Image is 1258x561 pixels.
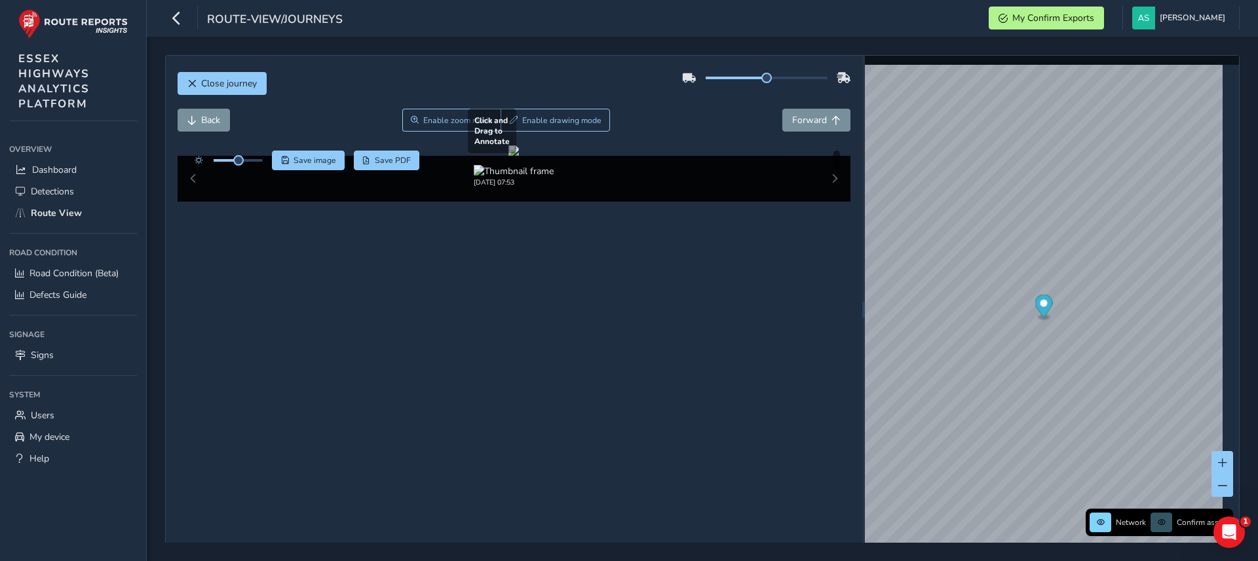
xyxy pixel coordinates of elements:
a: Dashboard [9,159,137,181]
div: Overview [9,139,137,159]
div: Road Condition [9,243,137,262]
div: System [9,385,137,405]
span: [PERSON_NAME] [1160,7,1225,29]
img: rr logo [18,9,128,39]
a: Detections [9,181,137,202]
span: Enable drawing mode [522,115,601,126]
button: My Confirm Exports [989,7,1104,29]
a: My device [9,426,137,448]
img: diamond-layout [1132,7,1155,29]
span: Users [31,409,54,422]
button: PDF [354,151,420,170]
button: [PERSON_NAME] [1132,7,1230,29]
button: Close journey [178,72,267,95]
a: Signs [9,344,137,366]
span: ESSEX HIGHWAYS ANALYTICS PLATFORM [18,51,90,111]
button: Draw [501,109,610,132]
span: 1 [1240,516,1251,527]
span: Close journey [201,77,257,90]
span: My Confirm Exports [1012,12,1094,24]
span: My device [29,431,69,443]
span: Route View [31,207,82,219]
span: Defects Guide [29,289,86,301]
span: Save image [294,155,336,166]
span: Back [201,114,220,126]
button: Zoom [402,109,501,132]
a: Users [9,405,137,426]
span: Forward [792,114,827,126]
span: Detections [31,185,74,198]
span: Confirm assets [1177,517,1229,528]
span: Road Condition (Beta) [29,267,119,280]
div: Map marker [1035,295,1052,321]
span: route-view/journeys [207,11,343,29]
iframe: Intercom live chat [1213,516,1245,548]
button: Forward [782,109,850,132]
button: Back [178,109,230,132]
span: Help [29,452,49,465]
span: Network [1116,517,1146,528]
a: Help [9,448,137,469]
span: Save PDF [375,155,411,166]
div: Signage [9,325,137,344]
a: Road Condition (Beta) [9,262,137,284]
span: Enable zoom mode [423,115,493,126]
span: Signs [31,349,54,361]
img: Thumbnail frame [474,165,554,177]
button: Save [272,151,345,170]
div: [DATE] 07:53 [474,177,554,187]
span: Dashboard [32,164,77,176]
a: Route View [9,202,137,224]
a: Defects Guide [9,284,137,306]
